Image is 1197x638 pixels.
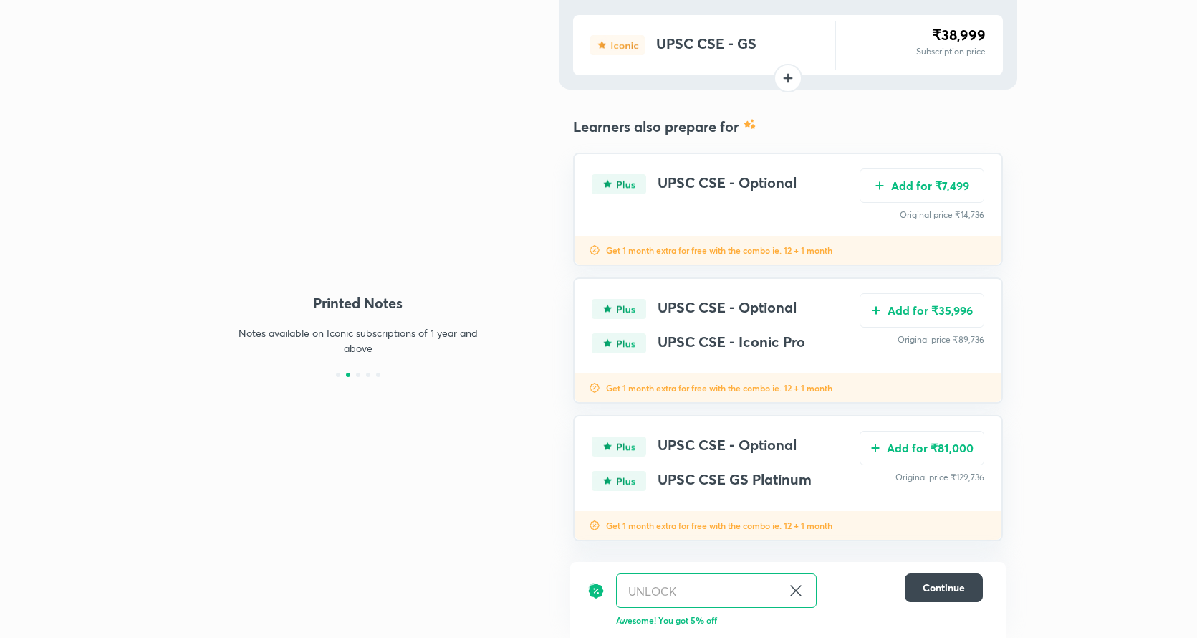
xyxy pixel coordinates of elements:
button: Add for ₹81,000 [860,431,984,465]
span: Continue [923,581,965,595]
img: add [874,180,885,191]
img: type [590,35,645,55]
button: Add for ₹35,996 [860,293,984,328]
p: Original price ₹129,736 [860,471,984,484]
img: combo [744,118,756,130]
img: type [592,299,646,319]
h4: UPSC CSE - GS [656,35,756,55]
img: type [592,174,646,194]
img: filler.png [192,6,524,256]
button: Add for ₹7,499 [860,168,984,203]
img: add [870,305,882,316]
img: type [592,437,646,457]
p: Get 1 month extra for free with the combo ie. 12 + 1 month [606,244,832,256]
h4: Learners also prepare for [573,118,739,135]
img: discount [587,573,605,608]
img: add [870,442,881,454]
img: discount [589,520,600,531]
p: Notes available on Iconic subscriptions of 1 year and above [234,325,483,356]
span: ₹38,999 [932,25,986,44]
p: Awesome! You got 5% off [616,614,983,627]
button: Continue [905,573,983,602]
h4: UPSC CSE - Optional [658,174,797,194]
img: type [592,333,646,353]
input: Have a referral code? [617,574,782,608]
h4: Printed Notes [192,292,524,314]
h4: UPSC CSE - Optional [658,299,797,319]
p: Subscription price [916,45,986,58]
img: discount [589,244,600,256]
h4: UPSC CSE - Optional [658,437,797,457]
p: Get 1 month extra for free with the combo ie. 12 + 1 month [606,382,832,394]
p: Get 1 month extra for free with the combo ie. 12 + 1 month [606,520,832,531]
img: type [592,471,646,491]
h4: UPSC CSE - Iconic Pro [658,333,805,353]
p: Original price ₹89,736 [860,333,984,346]
p: Original price ₹14,736 [860,209,984,222]
h4: UPSC CSE GS Platinum [658,471,812,491]
img: discount [589,382,600,394]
